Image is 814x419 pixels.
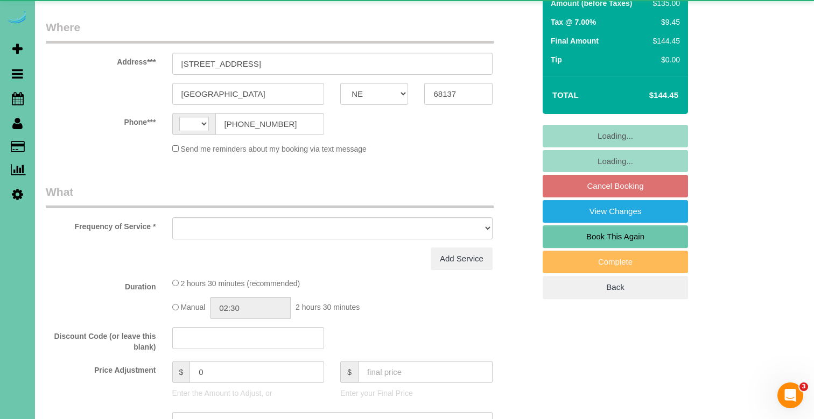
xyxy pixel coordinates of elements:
[543,225,688,248] a: Book This Again
[617,91,678,100] h4: $144.45
[799,382,808,391] span: 3
[552,90,579,100] strong: Total
[431,247,493,270] a: Add Service
[38,327,164,352] label: Discount Code (or leave this blank)
[649,54,680,65] div: $0.00
[38,278,164,292] label: Duration
[38,217,164,232] label: Frequency of Service *
[180,145,367,153] span: Send me reminders about my booking via text message
[296,303,360,312] span: 2 hours 30 minutes
[551,35,599,46] label: Final Amount
[551,54,562,65] label: Tip
[172,388,325,399] p: Enter the Amount to Adjust, or
[543,276,688,299] a: Back
[340,361,358,383] span: $
[180,303,205,312] span: Manual
[358,361,493,383] input: final price
[649,35,680,46] div: $144.45
[180,279,300,288] span: 2 hours 30 minutes (recommended)
[543,200,688,223] a: View Changes
[46,19,494,44] legend: Where
[340,388,493,399] p: Enter your Final Price
[38,361,164,375] label: Price Adjustment
[46,184,494,208] legend: What
[777,382,803,408] iframe: Intercom live chat
[649,17,680,27] div: $9.45
[6,11,28,26] img: Automaid Logo
[551,17,596,27] label: Tax @ 7.00%
[172,361,190,383] span: $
